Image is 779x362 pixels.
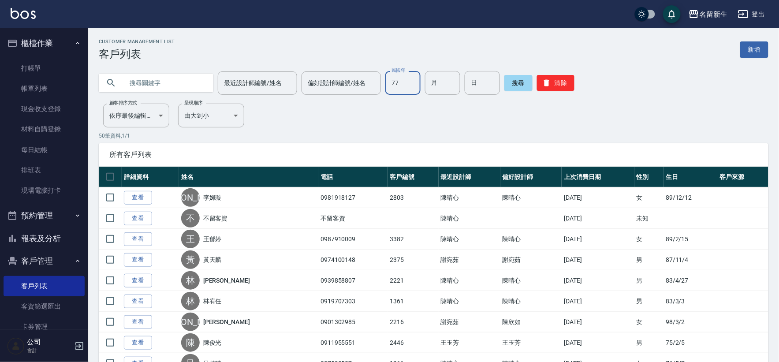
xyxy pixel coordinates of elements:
td: 謝宛茹 [439,312,500,332]
td: 2375 [388,250,438,270]
a: 林宥任 [203,297,222,306]
td: 3382 [388,229,438,250]
a: 陳俊光 [203,338,222,347]
td: 陳晴心 [439,187,500,208]
a: 查看 [124,336,152,350]
td: 陳晴心 [500,291,562,312]
td: [DATE] [562,229,634,250]
th: 電話 [318,167,388,187]
td: 男 [634,250,664,270]
button: 客戶管理 [4,250,85,272]
a: 黃天麟 [203,255,222,264]
a: 客資篩選匯出 [4,296,85,317]
td: 83/3/3 [663,291,717,312]
td: 王玉芳 [500,332,562,353]
div: 依序最後編輯時間 [103,104,169,127]
td: 陳晴心 [439,229,500,250]
td: [DATE] [562,270,634,291]
label: 顧客排序方式 [109,100,137,106]
div: [PERSON_NAME] [181,188,200,207]
a: 查看 [124,253,152,267]
td: 0901302985 [318,312,388,332]
div: 不 [181,209,200,228]
td: 謝宛茹 [500,250,562,270]
div: 黃 [181,250,200,269]
label: 民國年 [391,67,405,74]
a: [PERSON_NAME] [203,276,250,285]
img: Person [7,337,25,355]
div: [PERSON_NAME] [181,313,200,331]
button: 預約管理 [4,204,85,227]
th: 客戶來源 [717,167,768,187]
h5: 公司 [27,338,72,347]
a: 查看 [124,232,152,246]
a: 新增 [740,41,768,58]
a: 客戶列表 [4,276,85,296]
td: 87/11/4 [663,250,717,270]
td: [DATE] [562,187,634,208]
h2: Customer Management List [99,39,175,45]
button: 櫃檯作業 [4,32,85,55]
th: 偏好設計師 [500,167,562,187]
td: 陳晴心 [439,291,500,312]
a: 查看 [124,315,152,329]
p: 50 筆資料, 1 / 1 [99,132,768,140]
td: 陳晴心 [500,187,562,208]
td: 女 [634,312,664,332]
div: 林 [181,271,200,290]
td: 陳晴心 [439,270,500,291]
a: 不留客資 [203,214,228,223]
a: 現金收支登錄 [4,99,85,119]
td: 男 [634,332,664,353]
div: 由大到小 [178,104,244,127]
div: 林 [181,292,200,310]
td: 謝宛茹 [439,250,500,270]
th: 性別 [634,167,664,187]
td: [DATE] [562,312,634,332]
td: [DATE] [562,250,634,270]
a: 帳單列表 [4,78,85,99]
th: 生日 [663,167,717,187]
span: 所有客戶列表 [109,150,758,159]
td: 0911955551 [318,332,388,353]
td: [DATE] [562,291,634,312]
td: 89/2/15 [663,229,717,250]
td: 女 [634,187,664,208]
div: 名留新生 [699,9,727,20]
td: 陳晴心 [439,208,500,229]
td: 0974100148 [318,250,388,270]
td: 陳欣如 [500,312,562,332]
td: 2446 [388,332,438,353]
div: 陳 [181,333,200,352]
td: 75/2/5 [663,332,717,353]
td: 0919707303 [318,291,388,312]
a: 卡券管理 [4,317,85,337]
button: 清除 [537,75,574,91]
td: 98/3/2 [663,312,717,332]
td: [DATE] [562,208,634,229]
label: 呈現順序 [184,100,203,106]
td: 0981918127 [318,187,388,208]
th: 詳細資料 [122,167,179,187]
td: 2803 [388,187,438,208]
td: 未知 [634,208,664,229]
a: 李姵璇 [203,193,222,202]
div: 王 [181,230,200,248]
button: 搜尋 [504,75,533,91]
a: 材料自購登錄 [4,119,85,139]
a: [PERSON_NAME] [203,317,250,326]
th: 上次消費日期 [562,167,634,187]
input: 搜尋關鍵字 [123,71,206,95]
th: 姓名 [179,167,318,187]
td: 陳晴心 [500,229,562,250]
h3: 客戶列表 [99,48,175,60]
button: 報表及分析 [4,227,85,250]
td: 89/12/12 [663,187,717,208]
a: 查看 [124,295,152,308]
a: 現場電腦打卡 [4,180,85,201]
td: 王玉芳 [439,332,500,353]
a: 查看 [124,274,152,287]
td: 0987910009 [318,229,388,250]
button: 名留新生 [685,5,731,23]
td: 男 [634,270,664,291]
